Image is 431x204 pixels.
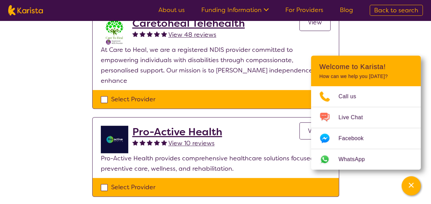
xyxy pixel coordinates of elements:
img: fullstar [154,31,160,37]
img: fullstar [161,31,167,37]
img: fullstar [161,139,167,145]
span: View 10 reviews [168,139,215,147]
a: View [299,14,331,31]
a: Back to search [370,5,423,16]
a: View 10 reviews [168,138,215,148]
img: fullstar [140,139,145,145]
img: fullstar [132,31,138,37]
p: Pro-Active Health provides comprehensive healthcare solutions focused on preventive care, wellnes... [101,153,331,174]
span: WhatsApp [338,154,373,165]
a: View [299,122,331,139]
span: View [308,18,322,26]
span: Live Chat [338,112,371,123]
a: For Providers [285,6,323,14]
a: About us [158,6,185,14]
img: fullstar [132,139,138,145]
div: Channel Menu [311,56,421,170]
img: fullstar [147,31,153,37]
img: fullstar [147,139,153,145]
a: Pro-Active Health [132,126,222,138]
p: At Care to Heal, we are a registered NDIS provider committed to empowering individuals with disab... [101,45,331,86]
ul: Choose channel [311,86,421,170]
span: Back to search [374,6,418,14]
img: fullstar [154,139,160,145]
a: Caretoheal Telehealth [132,17,245,30]
img: fullstar [140,31,145,37]
span: View [308,127,322,135]
img: Karista logo [8,5,43,15]
span: Call us [338,91,364,102]
a: Web link opens in a new tab. [311,149,421,170]
a: Funding Information [201,6,269,14]
img: jdgr5huzsaqxc1wfufya.png [101,126,128,153]
button: Channel Menu [402,176,421,195]
span: View 48 reviews [168,31,216,39]
p: How can we help you [DATE]? [319,73,412,79]
h2: Welcome to Karista! [319,63,412,71]
a: View 48 reviews [168,30,216,40]
a: Blog [340,6,353,14]
span: Facebook [338,133,372,144]
img: x8xkzxtsmjra3bp2ouhm.png [101,17,128,45]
